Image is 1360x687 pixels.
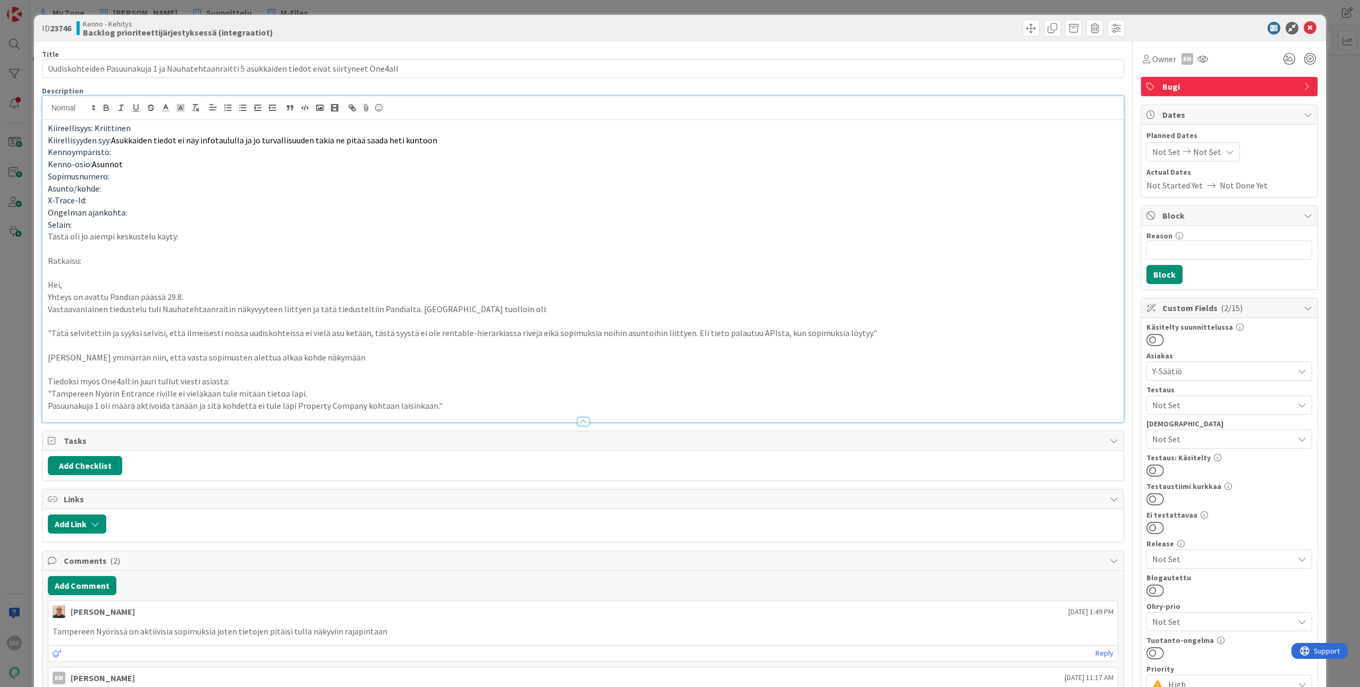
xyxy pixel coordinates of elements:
span: Kennoympäristö: [48,147,111,157]
img: MK [53,605,65,618]
span: Not Set [1152,399,1294,411]
a: Reply [1095,647,1113,660]
span: X-Trace-Id: [48,195,87,205]
button: Add Checklist [48,456,122,475]
span: Not Started Yet [1146,179,1203,192]
span: Comments [64,554,1104,567]
span: Selain: [48,219,72,230]
div: Asiakas [1146,352,1312,359]
span: Y-Säätiö [1152,365,1294,377]
span: Planned Dates [1146,130,1312,141]
span: Block [1162,209,1298,222]
div: KM [53,672,65,684]
div: Release [1146,540,1312,547]
label: Reason [1146,231,1172,241]
span: Kenno - Kehitys [83,20,273,28]
b: Backlog prioriteettijärjestyksessä (integraatiot) [83,28,273,37]
p: [PERSON_NAME] ymmärrän niin, että vasta sopimusten alettua alkaa kohde näkymään [48,351,1118,364]
label: Title [42,49,59,59]
span: Tasks [64,434,1104,447]
div: Käsitelty suunnittelussa [1146,323,1312,331]
span: Custom Fields [1162,302,1298,314]
p: Vastaavanlainen tiedustelu tuli Nauhatehtaanraitin näkyvyyteen liittyen ja tätä tiedusteltiin Pan... [48,303,1118,315]
p: Ratkaisu: [48,255,1118,267]
span: Ongelman ajankohta: [48,207,127,218]
div: Ei testattavaa [1146,511,1312,519]
div: Testaus: Käsitelty [1146,454,1312,461]
span: Dates [1162,108,1298,121]
div: Testaustiimi kurkkaa [1146,483,1312,490]
span: [DATE] 1:49 PM [1068,606,1113,617]
span: Description [42,86,83,96]
button: Block [1146,265,1183,284]
button: Add Link [48,514,106,534]
span: Asunnot [92,159,123,169]
p: Tästä oli jo aiempi keskustelu käyty: [48,230,1118,243]
span: ( 2 ) [110,555,120,566]
div: [PERSON_NAME] [71,605,135,618]
button: Add Comment [48,576,116,595]
input: type card name here... [42,59,1124,78]
p: Pasuunakuja 1 oli määrä aktivoida tänään ja sitä kohdetta ei tule läpi Property Company kohtaan l... [48,400,1118,412]
div: Priority [1146,665,1312,673]
span: Owner [1152,53,1176,65]
span: Kiireellisyys: Kriittinen [48,123,131,133]
span: Asunto/kohde: [48,183,101,194]
span: Bugi [1162,80,1298,93]
span: Not Set [1152,145,1180,158]
span: Not Done Yet [1220,179,1268,192]
span: Kiirellisyyden syy: [48,135,111,145]
div: [PERSON_NAME] [71,672,135,684]
p: "Tätä selvitettiin ja syyksi selvisi, että ilmeisesti noissa uudiskohteissa ei vielä asu ketään, ... [48,327,1118,339]
div: KM [1181,53,1193,65]
span: Not Set [1193,145,1221,158]
span: Kenno-osio: [48,159,92,169]
span: Not Set [1152,553,1294,565]
span: Actual Dates [1146,167,1312,178]
div: Tuotanto-ongelma [1146,637,1312,644]
span: ID [42,22,71,35]
span: Sopimusnumero: [48,171,109,182]
span: [DATE] 11:17 AM [1065,672,1113,683]
span: Asukkaiden tiedot ei näy infotaululla ja jo turvallisuuden takia ne pitää saada heti kuntoon [111,135,437,145]
div: Ohry-prio [1146,603,1312,610]
p: Tiedoksi myös One4all:in juuri tullut viesti asiasta: [48,375,1118,388]
span: Not Set [1152,433,1294,445]
p: "Tampereen Nyörin Entrance riville ei vieläkään tule mitään tietoa läpi. [48,388,1118,400]
b: 23746 [50,23,71,33]
p: Tampereen Nyörissä on aktiivisia sopimuksia joten tietojen pitäisi tulla näkyviin rajapintaan [53,625,1113,638]
p: Hei, [48,279,1118,291]
span: ( 2/15 ) [1221,303,1243,313]
div: Blogautettu [1146,574,1312,581]
div: Testaus [1146,386,1312,393]
span: Support [22,2,48,14]
span: Not Set [1152,614,1288,629]
div: [DEMOGRAPHIC_DATA] [1146,420,1312,427]
p: Yhteys on avattu Pandian päässä 29.8. [48,291,1118,303]
span: Links [64,493,1104,505]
